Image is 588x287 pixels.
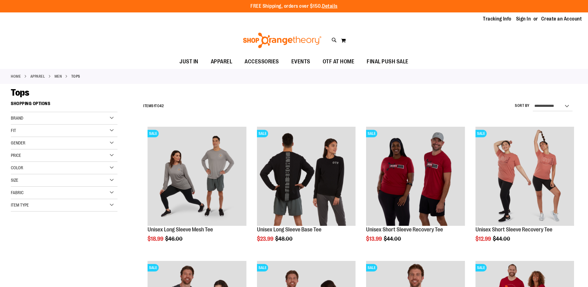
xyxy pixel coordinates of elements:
p: FREE Shipping, orders over $150. [250,3,338,10]
a: Details [322,3,338,9]
span: ACCESSORIES [245,55,279,69]
img: Shop Orangetheory [242,33,322,48]
span: OTF AT HOME [323,55,355,69]
a: Tracking Info [483,16,511,22]
span: SALE [257,264,268,271]
a: JUST IN [173,55,205,69]
strong: Tops [71,74,80,79]
a: Sign In [516,16,531,22]
a: Create an Account [541,16,582,22]
span: FINAL PUSH SALE [367,55,409,69]
span: $44.00 [493,236,511,242]
span: 1 [154,104,155,108]
span: 42 [160,104,164,108]
span: SALE [475,130,487,137]
span: Size [11,178,18,183]
span: SALE [257,130,268,137]
a: Home [11,74,21,79]
span: SALE [366,130,377,137]
a: ACCESSORIES [238,55,285,69]
div: product [254,124,359,258]
span: $23.99 [257,236,274,242]
a: EVENTS [285,55,316,69]
a: Unisex Long Sleeve Base Tee [257,226,321,233]
a: Product image for Unisex Long Sleeve Base TeeSALE [257,127,356,226]
a: Product image for Unisex SS Recovery TeeSALE [366,127,465,226]
label: Sort By [515,103,530,108]
span: SALE [148,130,159,137]
span: Color [11,165,23,170]
a: OTF AT HOME [316,55,361,69]
a: MEN [55,74,62,79]
img: Product image for Unisex Short Sleeve Recovery Tee [475,127,574,225]
span: SALE [366,264,377,271]
span: Fit [11,128,16,133]
a: Unisex Short Sleeve Recovery Tee [366,226,443,233]
span: SALE [475,264,487,271]
strong: Shopping Options [11,98,117,112]
span: Gender [11,140,25,145]
span: Tops [11,87,29,98]
span: APPAREL [211,55,232,69]
span: Fabric [11,190,24,195]
a: Unisex Short Sleeve Recovery Tee [475,226,552,233]
span: $48.00 [275,236,294,242]
div: product [472,124,577,258]
a: Unisex Long Sleeve Mesh Tee [148,226,213,233]
a: APPAREL [30,74,45,79]
span: Item Type [11,203,29,207]
span: $13.99 [366,236,383,242]
a: FINAL PUSH SALE [360,55,415,69]
img: Product image for Unisex Long Sleeve Base Tee [257,127,356,225]
span: EVENTS [291,55,310,69]
h2: Items to [143,101,164,111]
div: product [144,124,249,258]
img: Unisex Long Sleeve Mesh Tee primary image [148,127,246,225]
span: $18.99 [148,236,164,242]
span: JUST IN [179,55,198,69]
span: SALE [148,264,159,271]
span: Brand [11,116,23,121]
img: Product image for Unisex SS Recovery Tee [366,127,465,225]
span: $44.00 [384,236,402,242]
span: Price [11,153,21,158]
a: Unisex Long Sleeve Mesh Tee primary imageSALE [148,127,246,226]
a: APPAREL [205,55,239,69]
span: $12.99 [475,236,492,242]
a: Product image for Unisex Short Sleeve Recovery TeeSALE [475,127,574,226]
div: product [363,124,468,258]
span: $46.00 [165,236,183,242]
